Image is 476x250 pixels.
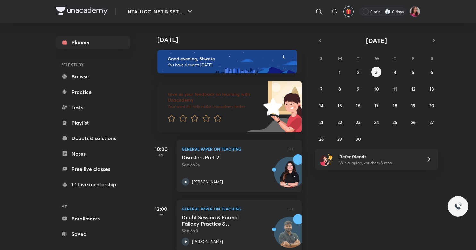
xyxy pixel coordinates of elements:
[346,9,351,14] img: avatar
[168,56,291,62] h6: Good evening, Shweta
[390,84,400,94] button: September 11, 2025
[316,134,326,144] button: September 28, 2025
[56,212,130,225] a: Enrollments
[356,119,361,125] abbr: September 23, 2025
[168,104,261,109] p: Your word will help make Unacademy better
[319,136,324,142] abbr: September 28, 2025
[182,162,282,168] p: Session 26
[357,55,359,61] abbr: Tuesday
[56,163,130,175] a: Free live classes
[371,117,381,127] button: September 24, 2025
[56,36,130,49] a: Planner
[394,55,396,61] abbr: Thursday
[394,69,396,75] abbr: September 4, 2025
[148,205,174,213] h5: 12:00
[371,84,381,94] button: September 10, 2025
[338,103,342,109] abbr: September 15, 2025
[56,178,130,191] a: 1:1 Live mentorship
[393,86,397,92] abbr: September 11, 2025
[339,153,418,160] h6: Refer friends
[335,134,345,144] button: September 29, 2025
[411,103,415,109] abbr: September 19, 2025
[124,5,198,18] button: NTA-UGC-NET & SET ...
[408,67,418,77] button: September 5, 2025
[366,36,387,45] span: [DATE]
[408,84,418,94] button: September 12, 2025
[242,81,302,132] img: feedback_image
[375,69,378,75] abbr: September 3, 2025
[56,59,130,70] h6: SELF STUDY
[148,145,174,153] h5: 10:00
[148,213,174,217] p: PM
[427,117,437,127] button: September 27, 2025
[335,117,345,127] button: September 22, 2025
[357,69,359,75] abbr: September 2, 2025
[371,100,381,111] button: September 17, 2025
[412,55,414,61] abbr: Friday
[182,145,282,153] p: General Paper on Teaching
[393,103,397,109] abbr: September 18, 2025
[316,84,326,94] button: September 7, 2025
[430,69,433,75] abbr: September 6, 2025
[392,119,397,125] abbr: September 25, 2025
[335,67,345,77] button: September 1, 2025
[454,202,462,210] img: ttu
[353,84,363,94] button: September 9, 2025
[157,36,308,44] h4: [DATE]
[320,55,322,61] abbr: Sunday
[148,153,174,157] p: AM
[274,160,305,191] img: Avatar
[56,147,130,160] a: Notes
[182,154,262,161] h5: Disasters Part 2
[56,7,108,16] a: Company Logo
[374,86,379,92] abbr: September 10, 2025
[320,153,333,166] img: referral
[182,228,282,234] p: Session 8
[339,69,341,75] abbr: September 1, 2025
[56,85,130,98] a: Practice
[320,86,322,92] abbr: September 7, 2025
[411,86,415,92] abbr: September 12, 2025
[374,103,379,109] abbr: September 17, 2025
[375,55,379,61] abbr: Wednesday
[56,70,130,83] a: Browse
[316,117,326,127] button: September 21, 2025
[408,100,418,111] button: September 19, 2025
[319,119,323,125] abbr: September 21, 2025
[374,119,379,125] abbr: September 24, 2025
[324,36,429,45] button: [DATE]
[157,50,297,73] img: evening
[319,103,323,109] abbr: September 14, 2025
[56,7,108,15] img: Company Logo
[430,119,434,125] abbr: September 27, 2025
[338,119,342,125] abbr: September 22, 2025
[182,214,262,227] h5: Doubt Session & Formal Fallacy Practice & Distribution
[338,55,342,61] abbr: Monday
[390,100,400,111] button: September 18, 2025
[338,86,341,92] abbr: September 8, 2025
[168,62,291,67] p: You have 4 events [DATE]
[357,86,359,92] abbr: September 9, 2025
[339,160,418,166] p: Win a laptop, vouchers & more
[192,179,223,185] p: [PERSON_NAME]
[355,136,361,142] abbr: September 30, 2025
[427,67,437,77] button: September 6, 2025
[353,100,363,111] button: September 16, 2025
[335,84,345,94] button: September 8, 2025
[430,86,434,92] abbr: September 13, 2025
[353,117,363,127] button: September 23, 2025
[316,100,326,111] button: September 14, 2025
[56,228,130,240] a: Saved
[337,136,342,142] abbr: September 29, 2025
[427,84,437,94] button: September 13, 2025
[429,103,434,109] abbr: September 20, 2025
[353,134,363,144] button: September 30, 2025
[192,239,223,245] p: [PERSON_NAME]
[56,132,130,145] a: Doubts & solutions
[335,100,345,111] button: September 15, 2025
[56,101,130,114] a: Tests
[356,103,360,109] abbr: September 16, 2025
[56,201,130,212] h6: ME
[427,100,437,111] button: September 20, 2025
[411,119,416,125] abbr: September 26, 2025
